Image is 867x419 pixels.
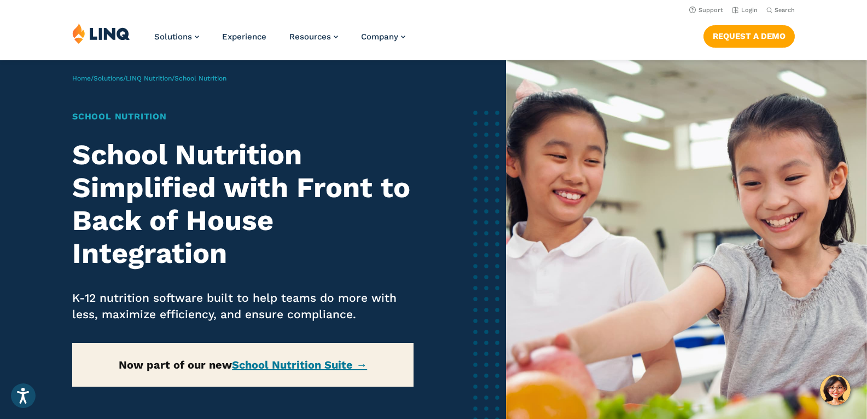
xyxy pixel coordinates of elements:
a: Login [732,7,758,14]
a: Resources [289,32,338,42]
p: K-12 nutrition software built to help teams do more with less, maximize efficiency, and ensure co... [72,290,414,323]
a: School Nutrition Suite → [232,358,367,371]
button: Hello, have a question? Let’s chat. [820,375,851,405]
nav: Button Navigation [703,23,795,47]
a: LINQ Nutrition [126,74,172,82]
span: Resources [289,32,331,42]
img: LINQ | K‑12 Software [72,23,130,44]
span: / / / [72,74,226,82]
a: Solutions [154,32,199,42]
span: Solutions [154,32,192,42]
a: Support [689,7,723,14]
span: School Nutrition [174,74,226,82]
strong: Now part of our new [119,358,367,371]
nav: Primary Navigation [154,23,405,59]
a: Solutions [94,74,123,82]
a: Home [72,74,91,82]
button: Open Search Bar [766,6,795,14]
a: Experience [222,32,266,42]
h2: School Nutrition Simplified with Front to Back of House Integration [72,139,414,269]
span: Company [361,32,398,42]
a: Request a Demo [703,25,795,47]
h1: School Nutrition [72,110,414,123]
a: Company [361,32,405,42]
span: Search [775,7,795,14]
